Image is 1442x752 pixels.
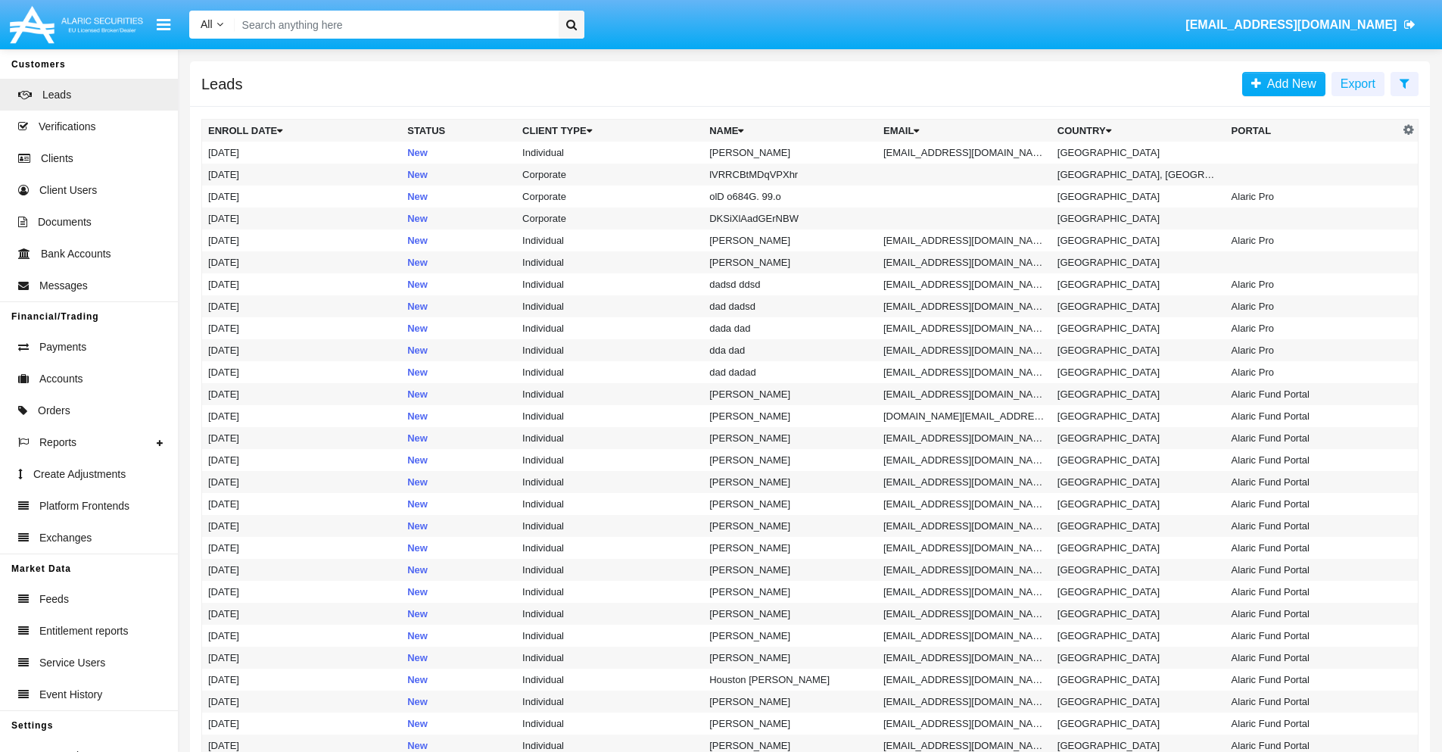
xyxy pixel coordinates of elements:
[1226,647,1400,669] td: Alaric Fund Portal
[401,691,516,713] td: New
[1226,120,1400,142] th: Portal
[703,471,877,493] td: [PERSON_NAME]
[1226,559,1400,581] td: Alaric Fund Portal
[703,713,877,735] td: [PERSON_NAME]
[703,339,877,361] td: dda dad
[401,317,516,339] td: New
[39,623,129,639] span: Entitlement reports
[1051,471,1226,493] td: [GEOGRAPHIC_DATA]
[516,625,703,647] td: Individual
[202,383,402,405] td: [DATE]
[1261,77,1316,90] span: Add New
[202,449,402,471] td: [DATE]
[202,713,402,735] td: [DATE]
[39,435,76,451] span: Reports
[1226,537,1400,559] td: Alaric Fund Portal
[202,273,402,295] td: [DATE]
[516,164,703,186] td: Corporate
[1051,317,1226,339] td: [GEOGRAPHIC_DATA]
[877,669,1051,691] td: [EMAIL_ADDRESS][DOMAIN_NAME]
[1226,515,1400,537] td: Alaric Fund Portal
[1051,691,1226,713] td: [GEOGRAPHIC_DATA]
[877,449,1051,471] td: [EMAIL_ADDRESS][DOMAIN_NAME]
[1226,449,1400,471] td: Alaric Fund Portal
[877,691,1051,713] td: [EMAIL_ADDRESS][DOMAIN_NAME]
[877,383,1051,405] td: [EMAIL_ADDRESS][DOMAIN_NAME]
[1226,581,1400,603] td: Alaric Fund Portal
[1242,72,1325,96] a: Add New
[1226,471,1400,493] td: Alaric Fund Portal
[39,278,88,294] span: Messages
[516,427,703,449] td: Individual
[202,317,402,339] td: [DATE]
[703,317,877,339] td: dada dad
[202,120,402,142] th: Enroll Date
[1051,559,1226,581] td: [GEOGRAPHIC_DATA]
[703,449,877,471] td: [PERSON_NAME]
[401,339,516,361] td: New
[516,142,703,164] td: Individual
[201,78,243,90] h5: Leads
[401,295,516,317] td: New
[516,208,703,229] td: Corporate
[401,383,516,405] td: New
[401,581,516,603] td: New
[703,427,877,449] td: [PERSON_NAME]
[401,186,516,208] td: New
[1051,493,1226,515] td: [GEOGRAPHIC_DATA]
[877,295,1051,317] td: [EMAIL_ADDRESS][DOMAIN_NAME]
[877,229,1051,251] td: [EMAIL_ADDRESS][DOMAIN_NAME]
[1341,77,1375,90] span: Export
[516,120,703,142] th: Client Type
[1051,537,1226,559] td: [GEOGRAPHIC_DATA]
[877,625,1051,647] td: [EMAIL_ADDRESS][DOMAIN_NAME]
[401,229,516,251] td: New
[1226,603,1400,625] td: Alaric Fund Portal
[202,295,402,317] td: [DATE]
[877,317,1051,339] td: [EMAIL_ADDRESS][DOMAIN_NAME]
[1226,383,1400,405] td: Alaric Fund Portal
[1051,713,1226,735] td: [GEOGRAPHIC_DATA]
[202,427,402,449] td: [DATE]
[401,449,516,471] td: New
[877,427,1051,449] td: [EMAIL_ADDRESS][DOMAIN_NAME]
[39,183,97,198] span: Client Users
[202,559,402,581] td: [DATE]
[1185,18,1397,31] span: [EMAIL_ADDRESS][DOMAIN_NAME]
[1051,669,1226,691] td: [GEOGRAPHIC_DATA]
[1226,186,1400,208] td: Alaric Pro
[703,361,877,383] td: dad dadad
[877,537,1051,559] td: [EMAIL_ADDRESS][DOMAIN_NAME]
[39,687,102,703] span: Event History
[1226,493,1400,515] td: Alaric Fund Portal
[39,591,69,607] span: Feeds
[877,515,1051,537] td: [EMAIL_ADDRESS][DOMAIN_NAME]
[703,251,877,273] td: [PERSON_NAME]
[202,186,402,208] td: [DATE]
[1226,691,1400,713] td: Alaric Fund Portal
[516,559,703,581] td: Individual
[877,603,1051,625] td: [EMAIL_ADDRESS][DOMAIN_NAME]
[703,647,877,669] td: [PERSON_NAME]
[1179,4,1423,46] a: [EMAIL_ADDRESS][DOMAIN_NAME]
[516,647,703,669] td: Individual
[1226,625,1400,647] td: Alaric Fund Portal
[202,691,402,713] td: [DATE]
[703,142,877,164] td: [PERSON_NAME]
[877,120,1051,142] th: Email
[877,405,1051,427] td: [DOMAIN_NAME][EMAIL_ADDRESS][DOMAIN_NAME]
[202,471,402,493] td: [DATE]
[202,208,402,229] td: [DATE]
[1226,361,1400,383] td: Alaric Pro
[1226,339,1400,361] td: Alaric Pro
[516,669,703,691] td: Individual
[401,669,516,691] td: New
[401,559,516,581] td: New
[516,603,703,625] td: Individual
[877,713,1051,735] td: [EMAIL_ADDRESS][DOMAIN_NAME]
[39,119,95,135] span: Verifications
[877,251,1051,273] td: [EMAIL_ADDRESS][DOMAIN_NAME]
[1226,295,1400,317] td: Alaric Pro
[1051,427,1226,449] td: [GEOGRAPHIC_DATA]
[1051,515,1226,537] td: [GEOGRAPHIC_DATA]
